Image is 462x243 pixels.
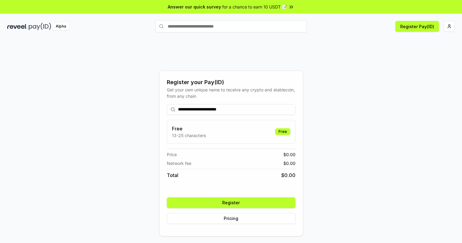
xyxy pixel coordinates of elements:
[275,128,290,135] div: Free
[167,213,295,224] button: Pricing
[7,23,28,30] img: reveel_dark
[283,160,295,166] span: $ 0.00
[283,151,295,158] span: $ 0.00
[281,172,295,179] span: $ 0.00
[168,4,221,10] span: Answer our quick survey
[395,21,439,32] button: Register Pay(ID)
[172,125,206,132] h3: Free
[167,172,178,179] span: Total
[167,87,295,99] div: Get your own unique name to receive any crypto and stablecoin, from any chain
[52,23,69,30] div: Alpha
[172,132,206,139] p: 13-25 characters
[167,197,295,208] button: Register
[167,151,177,158] span: Price
[29,23,51,30] img: pay_id
[167,160,191,166] span: Network fee
[222,4,287,10] span: for a chance to earn 10 USDT 📝
[167,78,295,87] div: Register your Pay(ID)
